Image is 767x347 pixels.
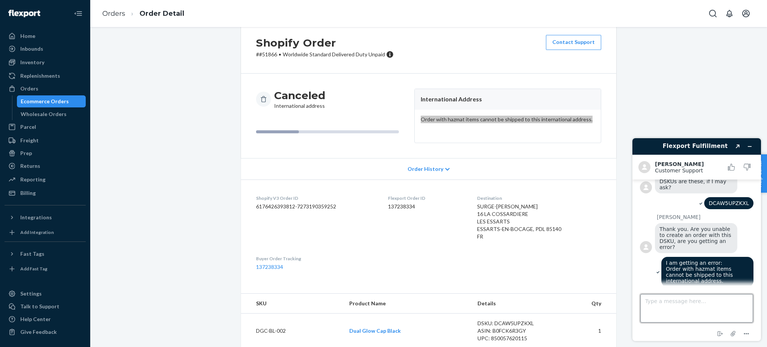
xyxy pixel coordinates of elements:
a: Inventory [5,56,86,68]
div: DSKU: DCAW5UPZKXL [477,320,548,327]
ol: breadcrumbs [96,3,190,25]
button: Open Search Box [705,6,720,21]
a: Replenishments [5,70,86,82]
dt: Buyer Order Tracking [256,255,376,262]
th: SKU [241,294,343,314]
div: Home [20,32,35,40]
button: Open notifications [722,6,737,21]
a: Freight [5,134,86,146]
div: Prep [20,149,32,157]
p: # #51866 [256,51,394,58]
a: Wholesale Orders [17,108,86,120]
span: Chat [18,5,33,12]
h3: Canceled [274,89,325,102]
a: Add Fast Tag [5,263,86,275]
a: Add Integration [5,226,86,238]
div: Add Fast Tag [20,266,47,272]
a: Returns [5,160,86,172]
span: Worldwide Standard Delivered Duty Unpaid [283,51,385,57]
a: Reporting [5,173,86,186]
span: Order History [408,165,443,173]
a: Orders [102,9,125,18]
button: Talk to Support [5,300,86,312]
div: Freight [20,137,39,144]
header: International Address [415,89,601,110]
h2: Shopify Order [256,35,394,51]
dt: Flexport Order ID [388,195,465,201]
th: Product Name [343,294,471,314]
div: Parcel [20,123,36,131]
dd: 6176426393812-7273190359252 [256,203,376,210]
div: Ecommerce Orders [21,98,69,105]
div: Inbounds [20,45,43,53]
div: International address [274,89,325,110]
a: Ecommerce Orders [17,95,86,107]
span: • [279,51,281,57]
a: Inbounds [5,43,86,55]
a: Settings [5,288,86,300]
div: Give Feedback [20,328,57,336]
p: Order with hazmat items cannot be shipped to this international address. [421,116,595,123]
button: Integrations [5,211,86,223]
div: Integrations [20,214,52,221]
div: Orders [20,85,38,92]
div: Settings [20,290,42,297]
button: Open account menu [738,6,753,21]
div: Replenishments [20,72,60,80]
div: Add Integration [20,229,54,235]
dt: Shopify V3 Order ID [256,195,376,201]
img: Flexport logo [8,10,40,17]
a: Contact Support [546,35,601,50]
a: Billing [5,187,86,199]
div: UPC: 850057620115 [477,335,548,342]
div: Fast Tags [20,250,44,258]
div: ASIN: B0FCK6R3GY [477,327,548,335]
div: Help Center [20,315,51,323]
div: Reporting [20,176,45,183]
div: Returns [20,162,40,170]
div: Talk to Support [20,303,59,310]
button: Close Navigation [71,6,86,21]
dd: 137238334 [388,203,465,210]
div: Inventory [20,59,44,66]
div: Wholesale Orders [21,110,67,118]
a: Orders [5,83,86,95]
button: Give Feedback [5,326,86,338]
a: Prep [5,147,86,159]
a: 137238334 [256,264,283,270]
dt: Destination [477,195,601,201]
button: Fast Tags [5,248,86,260]
span: SURGE-[PERSON_NAME] 16 LA COSSARDIERE LES ESSARTS ESSARTS-EN-BOCAGE, PDL 85140 FR [477,203,561,240]
a: Parcel [5,121,86,133]
a: Home [5,30,86,42]
iframe: Find more information here [626,132,767,347]
a: Help Center [5,313,86,325]
a: Order Detail [139,9,184,18]
a: Dual Glow Cap Black [349,327,401,334]
div: Billing [20,189,36,197]
th: Details [471,294,554,314]
th: Qty [554,294,616,314]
